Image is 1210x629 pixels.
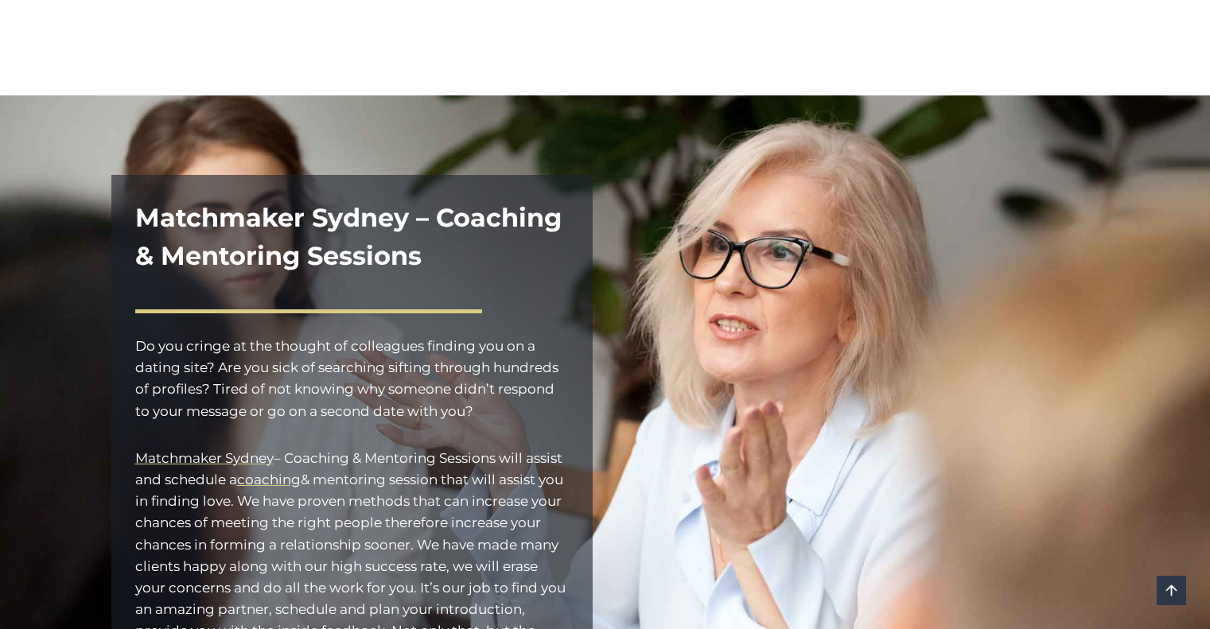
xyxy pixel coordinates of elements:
h1: Matchmaker Sydney – Coaching & Mentoring Sessions [135,199,569,275]
a: Scroll to top [1157,576,1186,605]
p: Do you cringe at the thought of colleagues finding you on a dating site? Are you sick of searchin... [135,336,569,422]
a: coaching [237,472,301,487]
a: Matchmaker Sydney [135,450,274,466]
